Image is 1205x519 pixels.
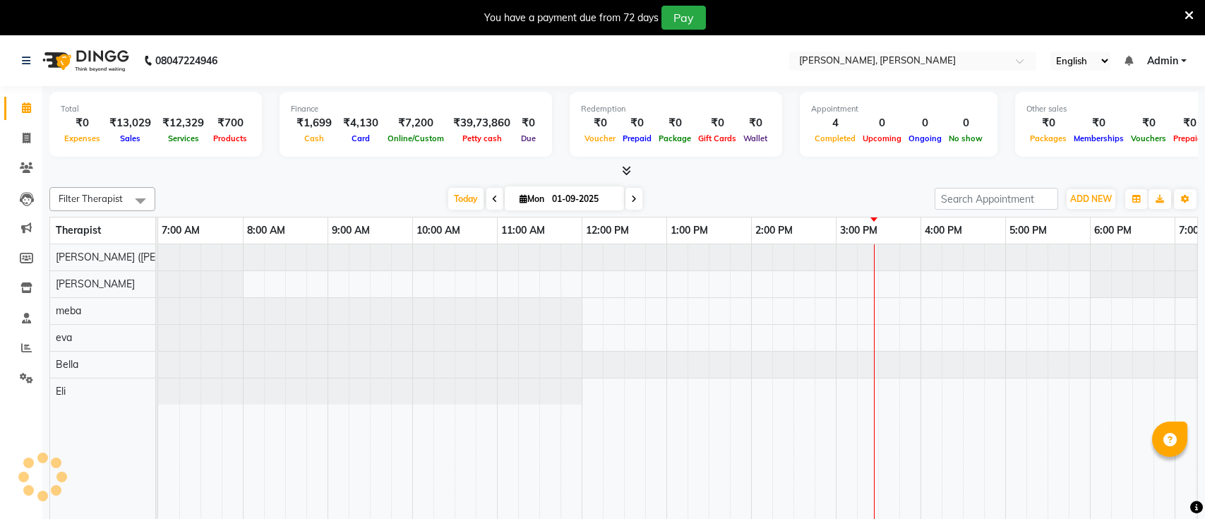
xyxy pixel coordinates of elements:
span: Sales [116,133,144,143]
div: ₹7,200 [384,115,448,131]
button: Pay [661,6,706,30]
div: ₹0 [740,115,771,131]
span: Completed [811,133,859,143]
a: 10:00 AM [413,220,464,241]
span: Upcoming [859,133,905,143]
div: ₹39,73,860 [448,115,516,131]
span: Therapist [56,224,101,237]
span: Services [164,133,203,143]
div: 0 [905,115,945,131]
span: Eli [56,385,66,398]
span: Gift Cards [695,133,740,143]
span: Expenses [61,133,104,143]
a: 2:00 PM [752,220,796,241]
span: Filter Therapist [59,193,123,204]
span: Bella [56,358,78,371]
div: ₹12,329 [157,115,210,131]
span: Wallet [740,133,771,143]
span: Products [210,133,251,143]
div: 0 [859,115,905,131]
span: Prepaid [619,133,655,143]
div: ₹0 [695,115,740,131]
a: 4:00 PM [921,220,966,241]
span: Memberships [1070,133,1127,143]
a: 6:00 PM [1091,220,1135,241]
a: 3:00 PM [837,220,881,241]
div: ₹0 [619,115,655,131]
div: ₹0 [516,115,541,131]
div: Total [61,103,251,115]
span: Vouchers [1127,133,1170,143]
img: logo [36,41,133,80]
a: 7:00 AM [158,220,203,241]
b: 08047224946 [155,41,217,80]
span: Cash [301,133,328,143]
button: ADD NEW [1067,189,1115,209]
span: eva [56,331,72,344]
span: Online/Custom [384,133,448,143]
span: meba [56,304,81,317]
a: 5:00 PM [1006,220,1050,241]
span: Due [517,133,539,143]
a: 8:00 AM [244,220,289,241]
div: Appointment [811,103,986,115]
span: Petty cash [459,133,505,143]
span: ADD NEW [1070,193,1112,204]
input: Search Appointment [935,188,1058,210]
span: Voucher [581,133,619,143]
div: ₹0 [1127,115,1170,131]
a: 1:00 PM [667,220,712,241]
span: [PERSON_NAME] ([PERSON_NAME]) [56,251,222,263]
a: 9:00 AM [328,220,373,241]
span: Package [655,133,695,143]
input: 2025-09-01 [548,189,618,210]
div: 4 [811,115,859,131]
div: ₹0 [1070,115,1127,131]
span: Packages [1026,133,1070,143]
div: ₹0 [1026,115,1070,131]
div: 0 [945,115,986,131]
span: Admin [1147,54,1178,68]
div: ₹4,130 [337,115,384,131]
span: Ongoing [905,133,945,143]
span: Card [348,133,373,143]
div: ₹700 [210,115,251,131]
div: ₹13,029 [104,115,157,131]
div: ₹0 [655,115,695,131]
div: ₹1,699 [291,115,337,131]
div: Finance [291,103,541,115]
div: Redemption [581,103,771,115]
span: No show [945,133,986,143]
span: [PERSON_NAME] [56,278,135,290]
div: You have a payment due from 72 days [484,11,659,25]
div: ₹0 [61,115,104,131]
span: Today [448,188,484,210]
a: 11:00 AM [498,220,548,241]
a: 12:00 PM [582,220,633,241]
div: ₹0 [581,115,619,131]
span: Mon [516,193,548,204]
